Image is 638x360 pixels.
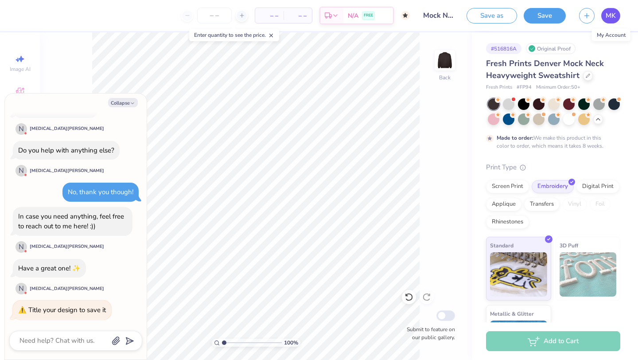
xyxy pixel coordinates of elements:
[486,162,620,172] div: Print Type
[486,43,521,54] div: # 516816A
[490,309,534,318] span: Metallic & Glitter
[517,84,532,91] span: # FP94
[30,243,104,250] div: [MEDICAL_DATA][PERSON_NAME]
[197,8,232,23] input: – –
[289,11,307,20] span: – –
[348,11,358,20] span: N/A
[467,8,517,23] button: Save as
[18,212,124,231] div: In case you need anything, feel free to reach out to me here! :))
[486,215,529,229] div: Rhinestones
[560,241,578,250] span: 3D Puff
[497,134,606,150] div: We make this product in this color to order, which means it takes 8 weeks.
[524,8,566,23] button: Save
[606,11,616,21] span: MK
[486,180,529,193] div: Screen Print
[28,305,106,314] div: Title your design to save it
[402,325,455,341] label: Submit to feature on our public gallery.
[562,198,587,211] div: Vinyl
[560,252,617,297] img: 3D Puff
[536,84,580,91] span: Minimum Order: 50 +
[18,264,81,273] div: Have a great one! ✨
[576,180,619,193] div: Digital Print
[490,241,514,250] span: Standard
[526,43,576,54] div: Original Proof
[18,146,114,155] div: Do you help with anything else?
[30,168,104,174] div: [MEDICAL_DATA][PERSON_NAME]
[364,12,373,19] span: FREE
[497,134,533,141] strong: Made to order:
[30,125,104,132] div: [MEDICAL_DATA][PERSON_NAME]
[436,51,454,69] img: Back
[490,252,547,297] img: Standard
[284,339,298,347] span: 100 %
[532,180,574,193] div: Embroidery
[30,286,104,292] div: [MEDICAL_DATA][PERSON_NAME]
[189,29,279,41] div: Enter quantity to see the price.
[590,198,611,211] div: Foil
[601,8,620,23] a: MK
[16,123,27,135] div: N
[108,98,138,107] button: Collapse
[16,241,27,253] div: N
[68,188,133,196] div: No, thank you though!
[486,84,512,91] span: Fresh Prints
[486,198,521,211] div: Applique
[416,7,460,24] input: Untitled Design
[16,283,27,294] div: N
[524,198,560,211] div: Transfers
[10,66,31,73] span: Image AI
[592,29,630,41] div: My Account
[261,11,278,20] span: – –
[439,74,451,82] div: Back
[16,165,27,176] div: N
[486,58,604,81] span: Fresh Prints Denver Mock Neck Heavyweight Sweatshirt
